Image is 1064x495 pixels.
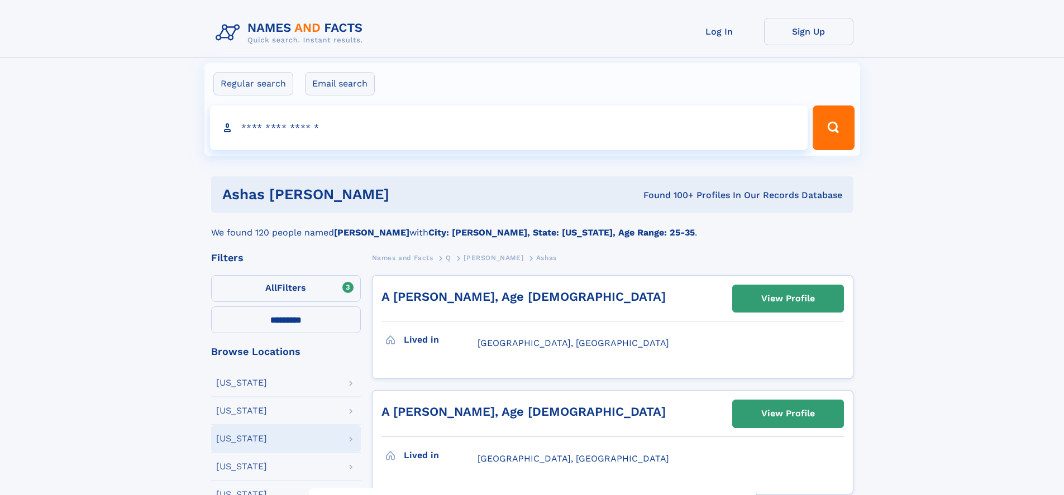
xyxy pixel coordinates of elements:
div: [US_STATE] [216,406,267,415]
div: View Profile [761,286,815,311]
div: We found 120 people named with . [211,213,853,239]
span: Q [446,254,451,262]
div: [US_STATE] [216,378,267,387]
div: Filters [211,253,361,263]
span: Ashas [536,254,557,262]
div: Browse Locations [211,347,361,357]
b: [PERSON_NAME] [334,227,409,238]
div: View Profile [761,401,815,426]
button: Search Button [813,105,854,150]
div: Found 100+ Profiles In Our Records Database [516,189,842,201]
a: A [PERSON_NAME], Age [DEMOGRAPHIC_DATA] [381,290,666,304]
span: All [265,282,277,293]
span: [PERSON_NAME] [464,254,523,262]
a: [PERSON_NAME] [464,251,523,265]
label: Email search [305,72,375,95]
a: View Profile [733,285,843,312]
a: Sign Up [764,18,853,45]
h1: ashas [PERSON_NAME] [222,188,517,201]
input: search input [210,105,808,150]
a: A [PERSON_NAME], Age [DEMOGRAPHIC_DATA] [381,405,666,419]
b: City: [PERSON_NAME], State: [US_STATE], Age Range: 25-35 [428,227,695,238]
a: Names and Facts [372,251,433,265]
label: Filters [211,275,361,302]
a: Log In [675,18,764,45]
a: Q [446,251,451,265]
div: [US_STATE] [216,434,267,443]
h3: Lived in [404,446,478,465]
h3: Lived in [404,330,478,349]
div: [US_STATE] [216,462,267,471]
span: [GEOGRAPHIC_DATA], [GEOGRAPHIC_DATA] [478,338,669,348]
span: [GEOGRAPHIC_DATA], [GEOGRAPHIC_DATA] [478,453,669,464]
a: View Profile [733,400,843,427]
img: Logo Names and Facts [211,18,372,48]
label: Regular search [213,72,293,95]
